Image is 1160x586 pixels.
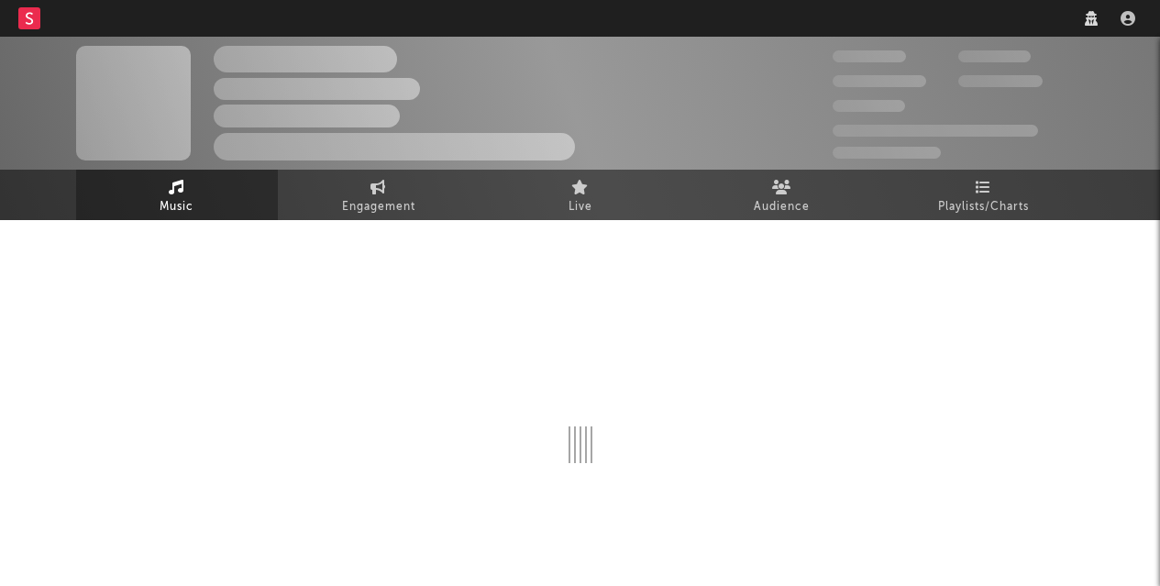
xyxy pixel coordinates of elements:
[76,170,278,220] a: Music
[754,196,810,218] span: Audience
[569,196,592,218] span: Live
[342,196,415,218] span: Engagement
[833,75,926,87] span: 50,000,000
[480,170,681,220] a: Live
[833,125,1038,137] span: 50,000,000 Monthly Listeners
[278,170,480,220] a: Engagement
[883,170,1085,220] a: Playlists/Charts
[833,50,906,62] span: 300,000
[958,75,1043,87] span: 1,000,000
[833,100,905,112] span: 100,000
[160,196,193,218] span: Music
[681,170,883,220] a: Audience
[958,50,1031,62] span: 100,000
[833,147,941,159] span: Jump Score: 85.0
[938,196,1029,218] span: Playlists/Charts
